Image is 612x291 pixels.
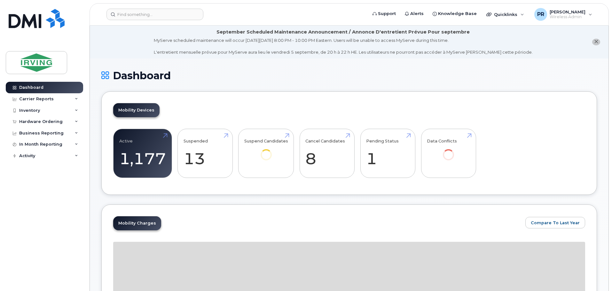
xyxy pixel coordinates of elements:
a: Suspend Candidates [244,132,288,169]
span: Compare To Last Year [531,220,580,226]
button: Compare To Last Year [525,217,585,228]
div: MyServe scheduled maintenance will occur [DATE][DATE] 8:00 PM - 10:00 PM Eastern. Users will be u... [154,37,533,55]
a: Pending Status 1 [366,132,409,174]
a: Active 1,177 [119,132,166,174]
div: September Scheduled Maintenance Announcement / Annonce D'entretient Prévue Pour septembre [216,29,470,35]
button: close notification [592,39,600,45]
a: Cancel Candidates 8 [305,132,349,174]
h1: Dashboard [101,70,597,81]
a: Data Conflicts [427,132,470,169]
a: Suspended 13 [184,132,227,174]
a: Mobility Devices [113,103,160,117]
a: Mobility Charges [113,216,161,230]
